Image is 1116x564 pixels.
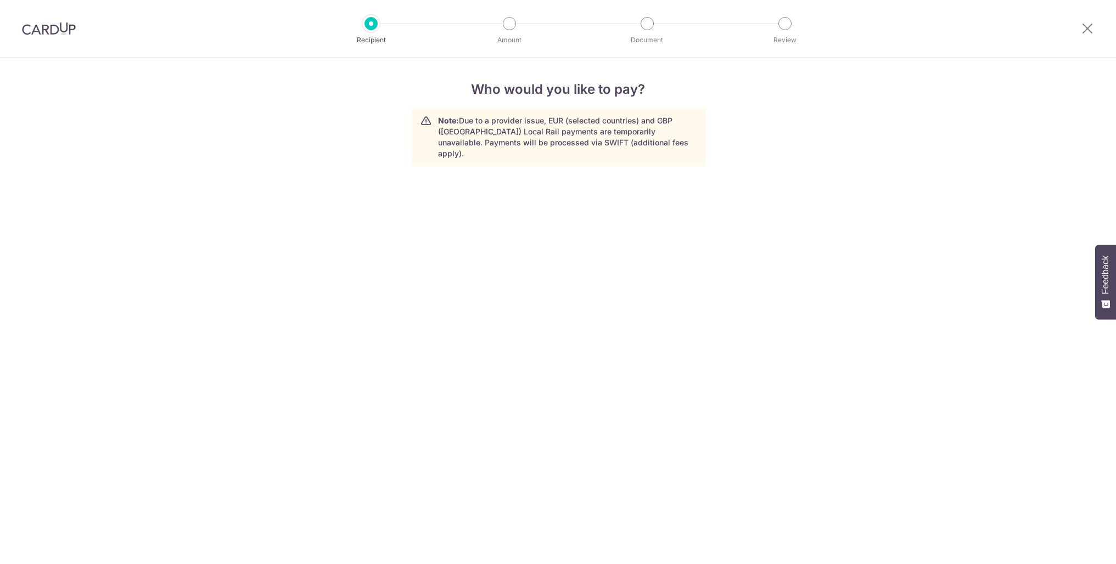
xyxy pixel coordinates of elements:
[411,80,705,99] h4: Who would you like to pay?
[744,35,826,46] p: Review
[469,35,550,46] p: Amount
[1101,256,1111,294] span: Feedback
[22,22,76,35] img: CardUp
[438,115,696,159] p: Due to a provider issue, EUR (selected countries) and GBP ([GEOGRAPHIC_DATA]) Local Rail payments...
[607,35,688,46] p: Document
[438,116,459,125] strong: Note:
[1095,245,1116,319] button: Feedback - Show survey
[330,35,412,46] p: Recipient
